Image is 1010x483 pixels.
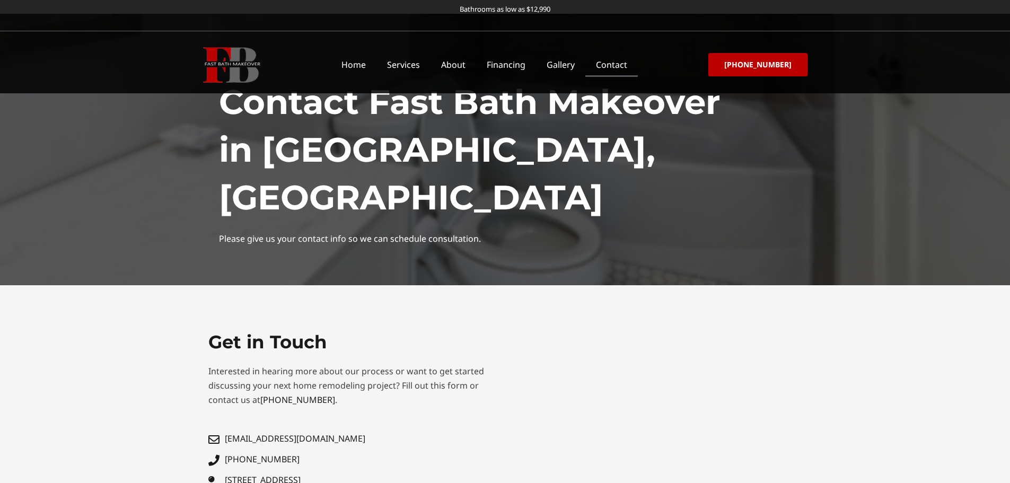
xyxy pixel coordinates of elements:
a: Services [376,52,431,77]
p: Interested in hearing more about our process or want to get started discussing your next home rem... [208,364,500,408]
a: Gallery [536,52,585,77]
a: Financing [476,52,536,77]
span: [PHONE_NUMBER] [724,61,792,68]
p: Please give us your contact info so we can schedule consultation. [219,232,792,246]
h1: Contact Fast Bath Makeover in [GEOGRAPHIC_DATA], [GEOGRAPHIC_DATA] [219,78,792,221]
span: [PHONE_NUMBER] [222,452,300,467]
img: Fast Bath Makeover icon [203,47,260,83]
iframe: Website Form [505,325,807,405]
a: [PHONE_NUMBER] [708,53,807,76]
h2: Get in Touch [208,330,500,354]
a: [EMAIL_ADDRESS][DOMAIN_NAME] [208,432,500,446]
a: Contact [585,52,638,77]
a: About [431,52,476,77]
a: [PHONE_NUMBER] [208,452,500,467]
span: [EMAIL_ADDRESS][DOMAIN_NAME] [222,432,365,446]
a: Home [331,52,376,77]
a: [PHONE_NUMBER] [260,394,335,406]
